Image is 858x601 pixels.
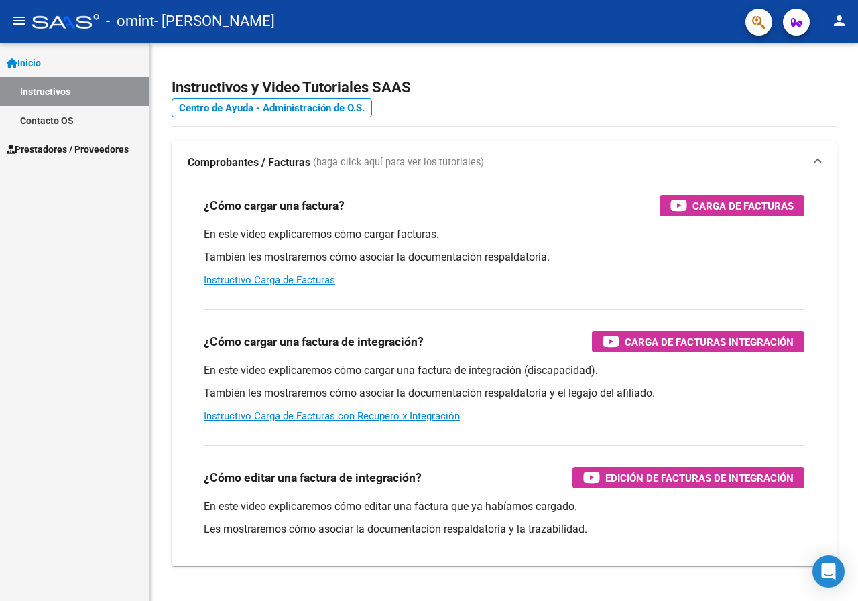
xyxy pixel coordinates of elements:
span: Edición de Facturas de integración [605,470,794,486]
div: Open Intercom Messenger [812,555,845,588]
p: En este video explicaremos cómo cargar facturas. [204,227,804,242]
mat-icon: menu [11,13,27,29]
p: También les mostraremos cómo asociar la documentación respaldatoria y el legajo del afiliado. [204,386,804,401]
strong: Comprobantes / Facturas [188,155,310,170]
div: Comprobantes / Facturas (haga click aquí para ver los tutoriales) [172,184,837,566]
h2: Instructivos y Video Tutoriales SAAS [172,75,837,101]
p: También les mostraremos cómo asociar la documentación respaldatoria. [204,250,804,265]
a: Centro de Ayuda - Administración de O.S. [172,98,372,117]
h3: ¿Cómo cargar una factura de integración? [204,332,424,351]
span: - omint [106,7,154,36]
button: Carga de Facturas [660,195,804,216]
a: Instructivo Carga de Facturas [204,274,335,286]
span: (haga click aquí para ver los tutoriales) [313,155,484,170]
mat-icon: person [831,13,847,29]
span: Prestadores / Proveedores [7,142,129,157]
h3: ¿Cómo cargar una factura? [204,196,345,215]
h3: ¿Cómo editar una factura de integración? [204,468,422,487]
span: Carga de Facturas Integración [625,334,794,350]
button: Carga de Facturas Integración [592,331,804,352]
mat-expansion-panel-header: Comprobantes / Facturas (haga click aquí para ver los tutoriales) [172,141,837,184]
span: - [PERSON_NAME] [154,7,275,36]
button: Edición de Facturas de integración [572,467,804,488]
span: Carga de Facturas [692,198,794,214]
a: Instructivo Carga de Facturas con Recupero x Integración [204,410,460,422]
p: Les mostraremos cómo asociar la documentación respaldatoria y la trazabilidad. [204,522,804,537]
span: Inicio [7,56,41,70]
p: En este video explicaremos cómo cargar una factura de integración (discapacidad). [204,363,804,378]
p: En este video explicaremos cómo editar una factura que ya habíamos cargado. [204,499,804,514]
